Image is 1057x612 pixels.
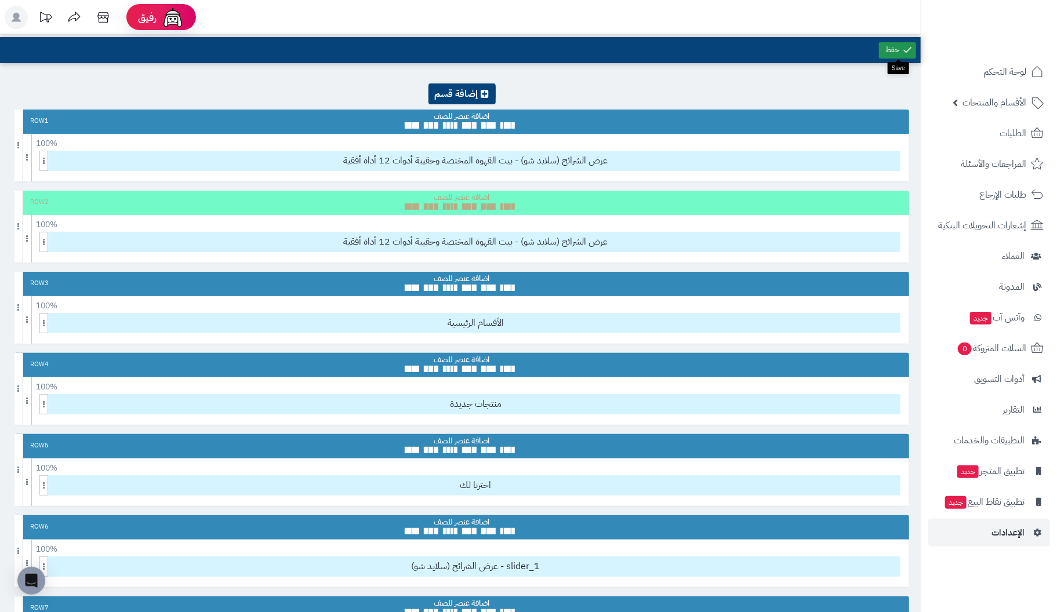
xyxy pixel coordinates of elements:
[428,83,496,101] span: Top
[30,279,49,288] div: Row 3
[974,371,1025,387] span: أدوات التسويق
[30,198,49,207] div: Row 2
[928,181,1050,209] a: طلبات الإرجاع
[17,567,45,595] div: Open Intercom Messenger
[30,360,49,369] div: Row 4
[52,476,900,495] span: اخترنا لك
[35,298,59,314] span: 100 %
[888,62,909,74] div: Save
[928,304,1050,331] a: وآتس آبجديد
[970,312,991,325] span: جديد
[928,519,1050,547] a: الإعدادات
[958,343,972,355] span: 0
[928,457,1050,485] a: تطبيق المتجرجديد
[30,522,49,531] div: Row 6
[928,119,1050,147] a: الطلبات
[928,242,1050,270] a: العملاء
[957,340,1026,356] span: السلات المتروكة
[938,217,1026,234] span: إشعارات التحويلات البنكية
[30,116,49,126] div: Row 1
[52,314,900,333] span: الأقسام الرئيسية
[928,427,1050,454] a: التطبيقات والخدمات
[1000,125,1026,141] span: الطلبات
[957,465,979,478] span: جديد
[945,496,967,509] span: جديد
[928,396,1050,424] a: التقارير
[52,151,900,170] span: عرض الشرائح (سلايد شو) - بيت القهوة المختصة وحقيبة أدوات 12 أداة أفقية
[161,6,184,29] img: ai-face.png
[969,309,1025,326] span: وآتس آب
[35,380,59,395] span: 100 %
[35,136,59,151] span: 100 %
[928,273,1050,301] a: المدونة
[928,58,1050,86] a: لوحة التحكم
[52,557,900,576] span: عرض الشرائح (سلايد شو) - slider_1
[31,6,60,32] a: تحديثات المنصة
[35,217,59,232] span: 100 %
[35,461,59,476] span: 100 %
[928,150,1050,178] a: المراجعات والأسئلة
[138,10,157,24] span: رفيق
[928,334,1050,362] a: السلات المتروكة0
[944,494,1025,510] span: تطبيق نقاط البيع
[978,32,1046,57] img: logo-2.png
[928,488,1050,516] a: تطبيق نقاط البيعجديد
[954,432,1025,449] span: التطبيقات والخدمات
[928,365,1050,393] a: أدوات التسويق
[999,279,1025,295] span: المدونة
[979,187,1026,203] span: طلبات الإرجاع
[961,156,1026,172] span: المراجعات والأسئلة
[991,524,1025,541] span: الإعدادات
[962,94,1026,111] span: الأقسام والمنتجات
[928,212,1050,239] a: إشعارات التحويلات البنكية
[52,395,900,414] span: منتجات جديدة
[1002,402,1025,418] span: التقارير
[983,64,1026,80] span: لوحة التحكم
[1002,248,1025,264] span: العملاء
[35,542,59,557] span: 100 %
[30,441,49,450] div: Row 5
[956,463,1025,479] span: تطبيق المتجر
[52,232,900,252] span: عرض الشرائح (سلايد شو) - بيت القهوة المختصة وحقيبة أدوات 12 أداة أفقية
